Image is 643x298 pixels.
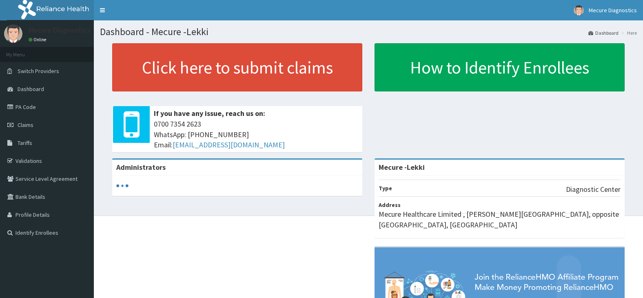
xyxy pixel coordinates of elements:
[112,43,362,91] a: Click here to submit claims
[379,162,425,172] strong: Mecure -Lekki
[29,27,90,34] p: Mecure Diagnostics
[18,139,32,147] span: Tariffs
[375,43,625,91] a: How to Identify Enrollees
[154,109,265,118] b: If you have any issue, reach us on:
[173,140,285,149] a: [EMAIL_ADDRESS][DOMAIN_NAME]
[379,201,401,209] b: Address
[100,27,637,37] h1: Dashboard - Mecure -Lekki
[116,162,166,172] b: Administrators
[29,37,48,42] a: Online
[116,180,129,192] svg: audio-loading
[4,24,22,43] img: User Image
[574,5,584,16] img: User Image
[18,67,59,75] span: Switch Providers
[379,185,392,192] b: Type
[379,209,621,230] p: Mecure Healthcare Limited , [PERSON_NAME][GEOGRAPHIC_DATA], opposite [GEOGRAPHIC_DATA], [GEOGRAPH...
[566,184,621,195] p: Diagnostic Center
[154,119,358,150] span: 0700 7354 2623 WhatsApp: [PHONE_NUMBER] Email:
[18,121,33,129] span: Claims
[619,29,637,36] li: Here
[18,85,44,93] span: Dashboard
[589,7,637,14] span: Mecure Diagnostics
[588,29,619,36] a: Dashboard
